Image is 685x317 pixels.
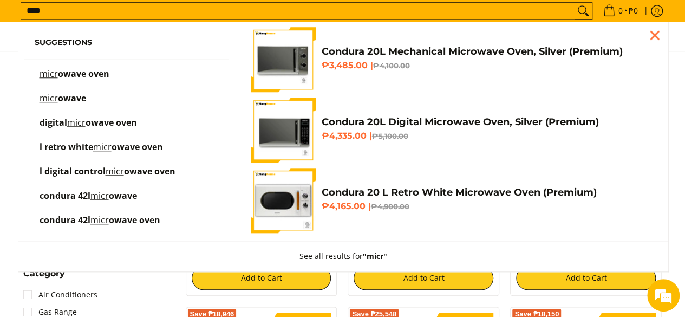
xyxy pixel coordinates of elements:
[23,286,97,303] a: Air Conditioners
[371,132,408,140] del: ₱5,100.00
[373,61,409,70] del: ₱4,100.00
[40,143,163,162] p: l retro white microwave oven
[354,266,493,290] button: Add to Cart
[35,167,219,186] a: l digital control microwave oven
[40,141,93,153] span: l retro white
[321,116,651,128] h4: Condura 20L Digital Microwave Oven, Silver (Premium)
[627,7,640,15] span: ₱0
[178,5,204,31] div: Minimize live chat window
[35,119,219,138] a: digital microwave oven
[40,216,160,235] p: condura 42l microwave oven
[617,7,624,15] span: 0
[321,46,651,58] h4: Condura 20L Mechanical Microwave Oven, Silver (Premium)
[23,269,65,278] span: Category
[40,117,67,128] span: digital
[35,70,219,89] a: microwave oven
[35,38,219,48] h6: Suggestions
[40,167,175,186] p: l digital control microwave oven
[5,206,206,244] textarea: Type your message and click 'Submit'
[56,61,182,75] div: Leave a message
[86,117,137,128] span: owave oven
[112,141,163,153] span: owave oven
[58,68,109,80] span: owave oven
[40,165,106,177] span: l digital control
[109,214,160,226] span: owave oven
[516,266,656,290] button: Add to Cart
[40,214,90,226] span: condura 42l
[40,119,137,138] p: digital microwave oven
[23,92,189,201] span: We are offline. Please leave us a message.
[40,70,109,89] p: microwave oven
[124,165,175,177] span: owave oven
[363,251,387,261] strong: "micr"
[251,168,651,233] a: condura-vintage-style-20-liter-micowave-oven-with-icc-sticker-class-a-full-front-view-mang-kosme ...
[35,216,219,235] a: condura 42l microwave oven
[251,27,316,92] img: Condura 20L Mechanical Microwave Oven, Silver (Premium)
[109,190,137,202] span: owave
[67,117,86,128] mark: micr
[321,201,651,212] h6: ₱4,165.00 |
[575,3,592,19] button: Search
[321,131,651,141] h6: ₱4,335.00 |
[251,168,316,233] img: condura-vintage-style-20-liter-micowave-oven-with-icc-sticker-class-a-full-front-view-mang-kosme
[647,27,663,43] div: Close pop up
[35,94,219,113] a: microwave
[40,192,137,211] p: condura 42l microwave
[321,60,651,71] h6: ₱3,485.00 |
[370,202,409,211] del: ₱4,900.00
[90,190,109,202] mark: micr
[251,27,651,92] a: Condura 20L Mechanical Microwave Oven, Silver (Premium) Condura 20L Mechanical Microwave Oven, Si...
[40,94,86,113] p: microwave
[40,68,58,80] mark: micr
[23,269,65,286] summary: Open
[192,266,331,290] button: Add to Cart
[251,98,316,163] img: 20-liter-digital-microwave-oven-silver-full-front-view-mang-kosme
[289,241,398,271] button: See all results for"micr"
[35,143,219,162] a: l retro white microwave oven
[159,244,197,258] em: Submit
[40,190,90,202] span: condura 42l
[35,192,219,211] a: condura 42l microwave
[93,141,112,153] mark: micr
[251,98,651,163] a: 20-liter-digital-microwave-oven-silver-full-front-view-mang-kosme Condura 20L Digital Microwave O...
[90,214,109,226] mark: micr
[106,165,124,177] mark: micr
[40,92,58,104] mark: micr
[58,92,86,104] span: owave
[600,5,641,17] span: •
[321,186,651,199] h4: Condura 20 L Retro White Microwave Oven (Premium)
